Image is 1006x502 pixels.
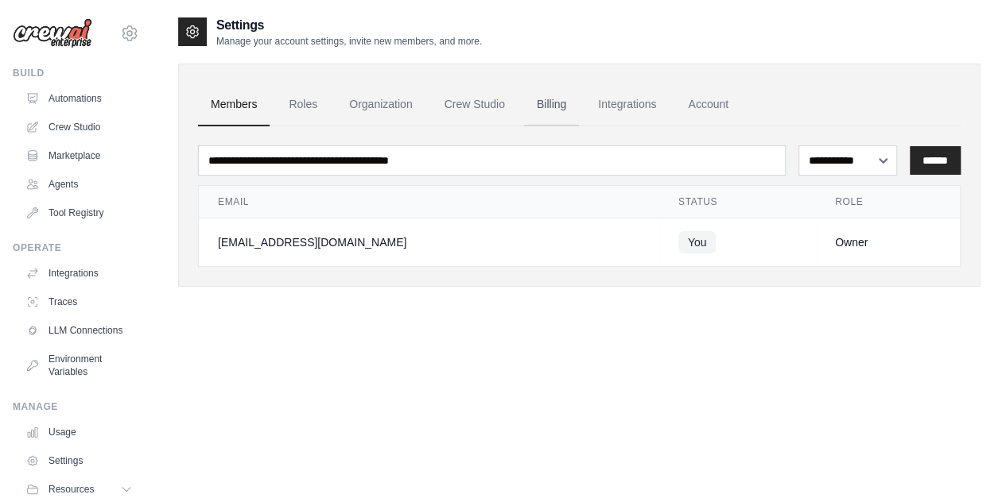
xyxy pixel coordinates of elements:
[432,83,518,126] a: Crew Studio
[198,83,270,126] a: Members
[218,234,640,250] div: [EMAIL_ADDRESS][DOMAIN_NAME]
[19,448,139,473] a: Settings
[835,234,941,250] div: Owner
[19,419,139,445] a: Usage
[524,83,579,126] a: Billing
[19,289,139,315] a: Traces
[19,261,139,286] a: Integrations
[19,200,139,226] a: Tool Registry
[216,35,482,48] p: Manage your account settings, invite new members, and more.
[216,16,482,35] h2: Settings
[19,477,139,502] button: Resources
[19,172,139,197] a: Agents
[336,83,425,126] a: Organization
[13,400,139,413] div: Manage
[49,483,94,496] span: Resources
[19,318,139,343] a: LLM Connections
[19,114,139,140] a: Crew Studio
[199,186,659,218] th: Email
[13,241,139,254] div: Operate
[585,83,669,126] a: Integrations
[659,186,816,218] th: Status
[13,18,92,48] img: Logo
[675,83,741,126] a: Account
[678,231,717,253] span: You
[13,67,139,79] div: Build
[19,86,139,111] a: Automations
[19,346,139,384] a: Environment Variables
[19,143,139,168] a: Marketplace
[276,83,330,126] a: Roles
[816,186,960,218] th: Role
